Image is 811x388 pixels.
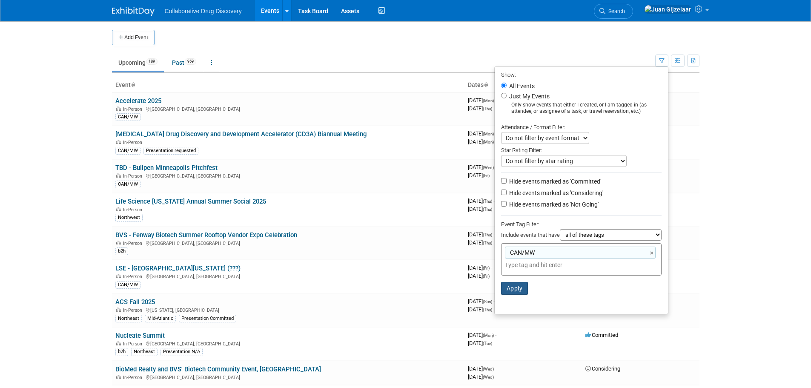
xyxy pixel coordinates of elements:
label: Just My Events [507,92,550,101]
span: (Mon) [483,140,494,144]
div: Presentation Committed [179,315,236,322]
a: Search [594,4,633,19]
span: In-Person [123,274,145,279]
span: [DATE] [468,306,492,313]
div: Northeast [115,315,142,322]
a: × [650,248,656,258]
div: Northeast [131,348,158,356]
button: Add Event [112,30,155,45]
span: In-Person [123,140,145,145]
img: In-Person Event [116,173,121,178]
div: [GEOGRAPHIC_DATA], [GEOGRAPHIC_DATA] [115,273,461,279]
span: (Thu) [483,308,492,312]
span: [DATE] [468,239,492,246]
span: In-Person [123,207,145,213]
div: Event Tag Filter: [501,219,662,229]
input: Type tag and hit enter [505,261,624,269]
div: b2h [115,247,128,255]
span: [DATE] [468,231,495,238]
a: [MEDICAL_DATA] Drug Discovery and Development Accelerator (CD3A) Biannual Meeting [115,130,367,138]
div: [GEOGRAPHIC_DATA], [GEOGRAPHIC_DATA] [115,340,461,347]
div: Only show events that either I created, or I am tagged in (as attendee, or assignee of a task, or... [501,102,662,115]
span: [DATE] [468,164,496,170]
th: Event [112,78,464,92]
div: CAN/MW [115,181,140,188]
a: ACS Fall 2025 [115,298,155,306]
div: CAN/MW [115,113,140,121]
a: BioMed Realty and BVS' Biotech Community Event, [GEOGRAPHIC_DATA] [115,365,321,373]
img: In-Person Event [116,341,121,345]
a: Sort by Start Date [484,81,488,88]
label: Hide events marked as 'Considering' [507,189,603,197]
img: In-Person Event [116,274,121,278]
span: (Thu) [483,199,492,204]
span: [DATE] [468,206,492,212]
a: TBD - Bullpen Minneapolis Pitchfest [115,164,218,172]
a: BVS - Fenway Biotech Summer Rooftop Vendor Expo Celebration [115,231,297,239]
label: All Events [507,83,535,89]
span: [DATE] [468,273,490,279]
span: (Fri) [483,173,490,178]
span: CAN/MW [508,248,535,257]
span: 189 [146,58,158,65]
a: Sort by Event Name [131,81,135,88]
span: [DATE] [468,374,494,380]
span: [DATE] [468,138,494,145]
img: Juan Gijzelaar [644,5,691,14]
span: (Wed) [483,165,494,170]
span: [DATE] [468,298,495,305]
span: Collaborative Drug Discovery [165,8,242,14]
span: [DATE] [468,365,496,372]
span: [DATE] [468,105,492,112]
span: Considering [585,365,620,372]
div: Presentation requested [143,147,198,155]
span: [DATE] [468,130,496,137]
span: (Thu) [483,207,492,212]
a: Life Science [US_STATE] Annual Summer Social 2025 [115,198,266,205]
div: Presentation N/A [160,348,203,356]
div: [GEOGRAPHIC_DATA], [GEOGRAPHIC_DATA] [115,172,461,179]
a: Accelerate 2025 [115,97,161,105]
div: b2h [115,348,128,356]
span: In-Person [123,173,145,179]
span: - [495,332,496,338]
span: (Tue) [483,341,492,346]
span: (Thu) [483,233,492,237]
div: [GEOGRAPHIC_DATA], [GEOGRAPHIC_DATA] [115,239,461,246]
th: Dates [464,78,582,92]
span: In-Person [123,241,145,246]
a: LSE - [GEOGRAPHIC_DATA][US_STATE] (???) [115,264,241,272]
span: Committed [585,332,618,338]
img: In-Person Event [116,375,121,379]
span: (Mon) [483,333,494,338]
img: In-Person Event [116,106,121,111]
span: - [493,298,495,305]
div: Show: [501,69,662,80]
span: 959 [185,58,196,65]
div: CAN/MW [115,281,140,289]
div: Northwest [115,214,143,221]
span: - [491,264,492,271]
span: In-Person [123,341,145,347]
span: [DATE] [468,332,496,338]
a: Nucleate Summit [115,332,165,339]
div: [GEOGRAPHIC_DATA], [GEOGRAPHIC_DATA] [115,374,461,380]
button: Apply [501,282,528,295]
span: (Sun) [483,299,492,304]
div: Star Rating Filter: [501,144,662,155]
div: Attendance / Format Filter: [501,122,662,132]
span: In-Person [123,375,145,380]
span: - [493,231,495,238]
div: [GEOGRAPHIC_DATA], [GEOGRAPHIC_DATA] [115,105,461,112]
span: In-Person [123,308,145,313]
span: (Wed) [483,367,494,371]
span: [DATE] [468,97,496,103]
span: (Mon) [483,132,494,136]
img: In-Person Event [116,241,121,245]
span: (Mon) [483,98,494,103]
img: In-Person Event [116,207,121,211]
div: Mid-Atlantic [145,315,176,322]
img: ExhibitDay [112,7,155,16]
label: Hide events marked as 'Committed' [507,177,601,186]
div: [US_STATE], [GEOGRAPHIC_DATA] [115,306,461,313]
